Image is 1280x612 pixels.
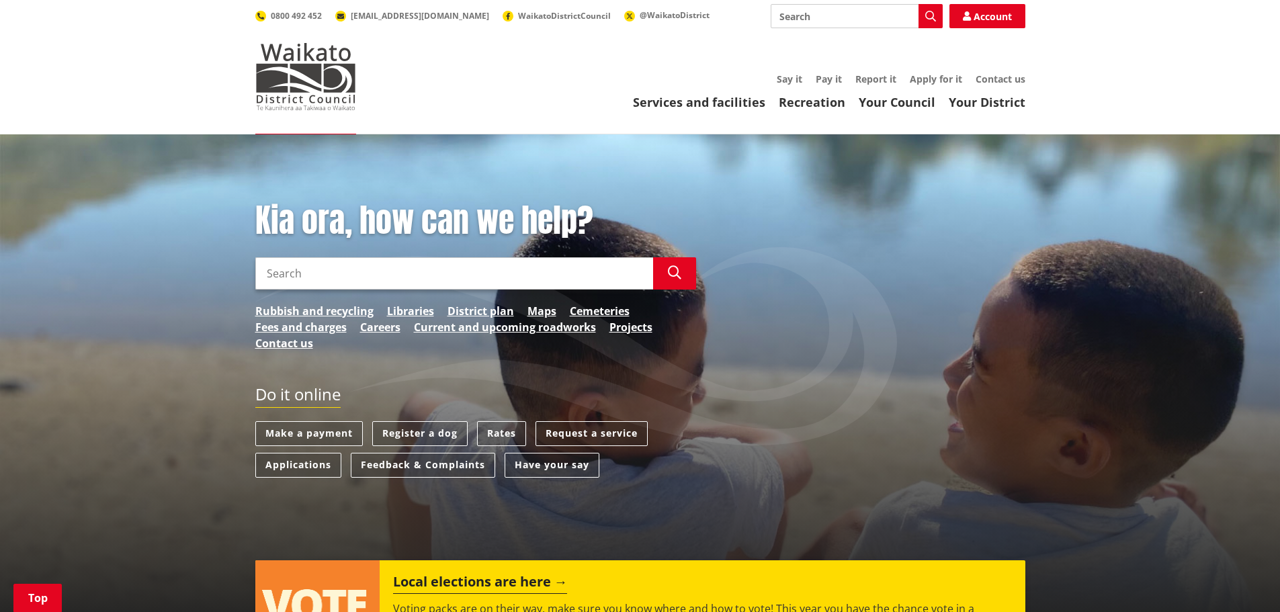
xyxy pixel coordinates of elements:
a: Rubbish and recycling [255,303,374,319]
a: Apply for it [910,73,962,85]
span: @WaikatoDistrict [640,9,710,21]
a: Request a service [536,421,648,446]
span: 0800 492 452 [271,10,322,21]
a: Recreation [779,94,845,110]
a: Your Council [859,94,935,110]
a: District plan [447,303,514,319]
a: Say it [777,73,802,85]
a: Applications [255,453,341,478]
a: Current and upcoming roadworks [414,319,596,335]
a: Services and facilities [633,94,765,110]
a: Register a dog [372,421,468,446]
iframe: Messenger Launcher [1218,556,1267,604]
a: Fees and charges [255,319,347,335]
a: [EMAIL_ADDRESS][DOMAIN_NAME] [335,10,489,21]
a: Rates [477,421,526,446]
a: Have your say [505,453,599,478]
a: Projects [609,319,652,335]
a: Account [949,4,1025,28]
input: Search input [771,4,943,28]
a: Feedback & Complaints [351,453,495,478]
a: Report it [855,73,896,85]
h2: Do it online [255,385,341,408]
h2: Local elections are here [393,574,567,594]
a: Careers [360,319,400,335]
a: Your District [949,94,1025,110]
a: @WaikatoDistrict [624,9,710,21]
a: Top [13,584,62,612]
a: Libraries [387,303,434,319]
input: Search input [255,257,653,290]
h1: Kia ora, how can we help? [255,202,696,241]
a: Maps [527,303,556,319]
img: Waikato District Council - Te Kaunihera aa Takiwaa o Waikato [255,43,356,110]
a: Make a payment [255,421,363,446]
a: WaikatoDistrictCouncil [503,10,611,21]
a: Cemeteries [570,303,630,319]
a: Pay it [816,73,842,85]
a: Contact us [976,73,1025,85]
span: WaikatoDistrictCouncil [518,10,611,21]
a: Contact us [255,335,313,351]
a: 0800 492 452 [255,10,322,21]
span: [EMAIL_ADDRESS][DOMAIN_NAME] [351,10,489,21]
